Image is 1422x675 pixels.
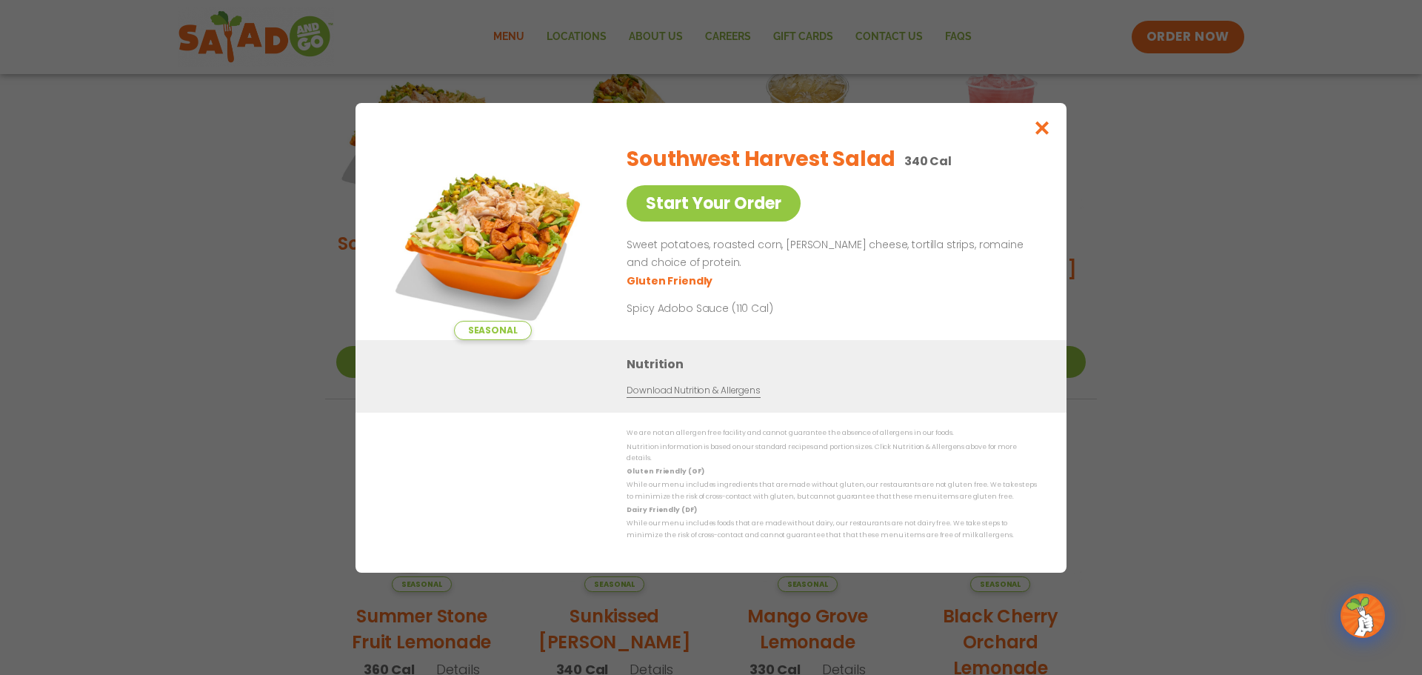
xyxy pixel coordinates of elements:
img: Featured product photo for Southwest Harvest Salad [389,133,596,340]
h2: Southwest Harvest Salad [627,144,895,175]
strong: Dairy Friendly (DF) [627,505,696,514]
li: Gluten Friendly [627,273,715,288]
img: wpChatIcon [1342,595,1383,636]
p: 340 Cal [904,152,952,170]
a: Download Nutrition & Allergens [627,384,760,398]
p: Spicy Adobo Sauce (110 Cal) [627,300,901,316]
p: While our menu includes ingredients that are made without gluten, our restaurants are not gluten ... [627,479,1037,502]
p: We are not an allergen free facility and cannot guarantee the absence of allergens in our foods. [627,428,1037,439]
button: Close modal [1018,103,1066,153]
span: Seasonal [454,321,532,340]
p: Nutrition information is based on our standard recipes and portion sizes. Click Nutrition & Aller... [627,441,1037,464]
p: While our menu includes foods that are made without dairy, our restaurants are not dairy free. We... [627,518,1037,541]
h3: Nutrition [627,355,1044,373]
p: Sweet potatoes, roasted corn, [PERSON_NAME] cheese, tortilla strips, romaine and choice of protein. [627,236,1031,272]
a: Start Your Order [627,185,801,222]
strong: Gluten Friendly (GF) [627,467,704,476]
